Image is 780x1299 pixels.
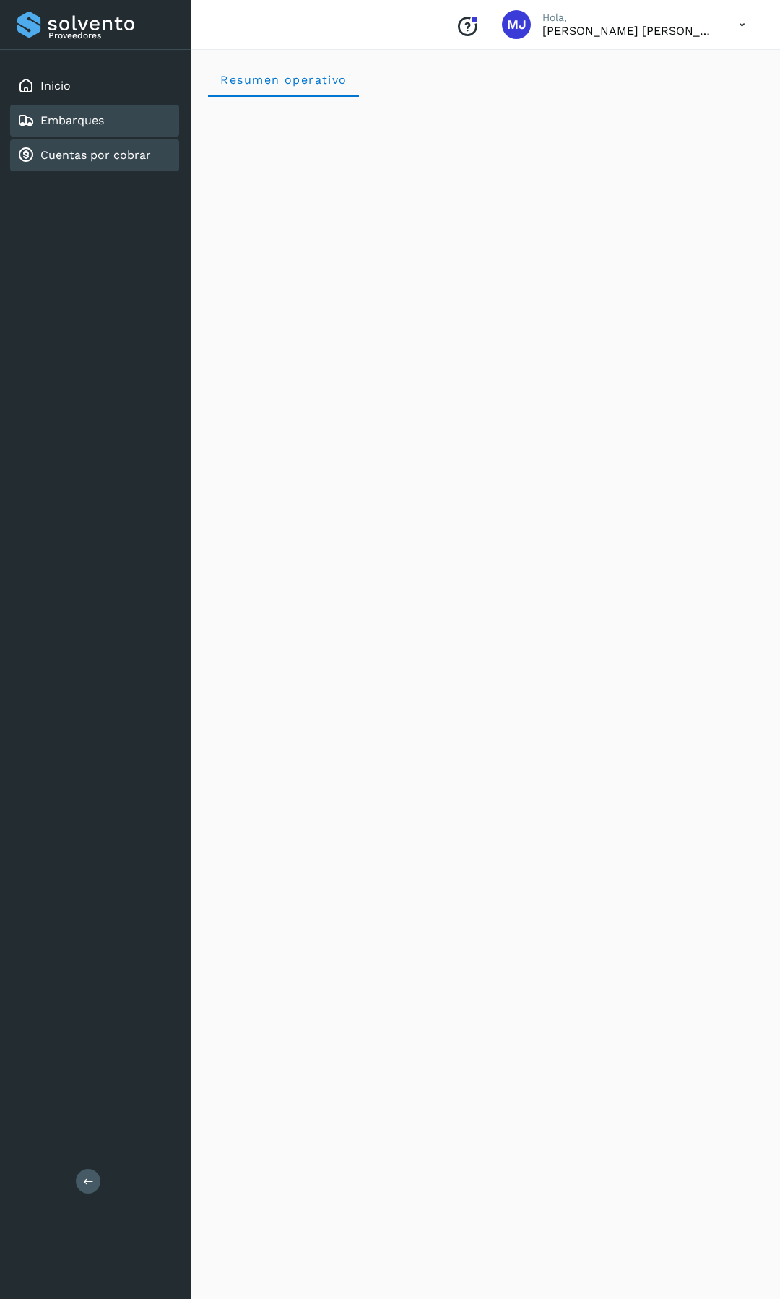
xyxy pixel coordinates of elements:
[48,30,173,40] p: Proveedores
[10,70,179,102] div: Inicio
[40,148,151,162] a: Cuentas por cobrar
[40,113,104,127] a: Embarques
[10,139,179,171] div: Cuentas por cobrar
[40,79,71,92] a: Inicio
[10,105,179,137] div: Embarques
[542,24,716,38] p: Militza Jocabeth Pérez Norberto
[220,73,347,87] span: Resumen operativo
[542,12,716,24] p: Hola,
